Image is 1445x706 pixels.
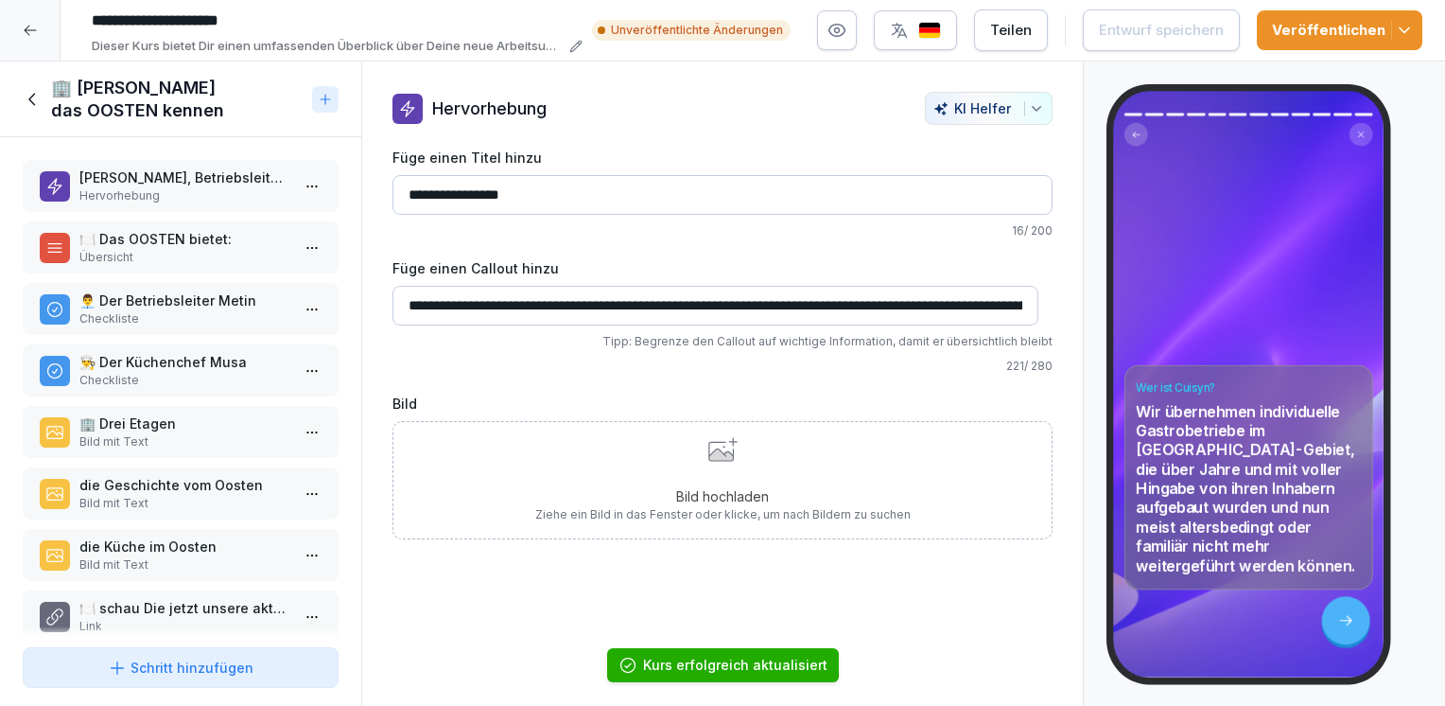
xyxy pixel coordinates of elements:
[23,283,339,335] div: 👨‍💼 Der Betriebsleiter MetinCheckliste
[79,556,289,574] p: Bild mit Text
[79,352,289,372] p: 👨‍🍳 Der Küchenchef Musa
[51,77,305,122] h1: 🏢 [PERSON_NAME] das OOSTEN kennen
[79,495,289,512] p: Bild mit Text
[79,598,289,618] p: 🍽️ schau Die jetzt unsere aktuelle Speisekarte(n) an
[1099,20,1224,41] div: Entwurf speichern
[1083,9,1240,51] button: Entwurf speichern
[79,433,289,450] p: Bild mit Text
[79,249,289,266] p: Übersicht
[79,414,289,433] p: 🏢 Drei Etagen
[990,20,1032,41] div: Teilen
[79,291,289,310] p: 👨‍💼 Der Betriebsleiter Metin
[925,92,1053,125] button: KI Helfer
[23,160,339,212] div: [PERSON_NAME], Betriebsleiter des OOSTENHervorhebung
[432,96,547,121] p: Hervorhebung
[392,148,1053,168] label: Füge einen Titel hinzu
[974,9,1048,51] button: Teilen
[79,229,289,249] p: 🍽️ Das OOSTEN bietet:
[23,647,339,688] button: Schritt hinzufügen
[611,22,783,39] p: Unveröffentlichte Änderungen
[79,187,289,204] p: Hervorhebung
[23,591,339,643] div: 🍽️ schau Die jetzt unsere aktuelle Speisekarte(n) anLink
[23,344,339,397] div: 👨‍🍳 Der Küchenchef MusaCheckliste
[918,22,941,40] img: de.svg
[79,168,289,187] p: [PERSON_NAME], Betriebsleiter des OOSTEN
[23,468,339,520] div: die Geschichte vom OostenBild mit Text
[392,394,1053,414] label: Bild
[1136,401,1361,574] p: Wir übernehmen individuelle Gastrobetriebe im [GEOGRAPHIC_DATA]-Gebiet, die über Jahre und mit vo...
[108,658,253,678] div: Schritt hinzufügen
[79,372,289,389] p: Checkliste
[392,258,1053,278] label: Füge einen Callout hinzu
[1136,379,1361,395] h4: Wer ist Cuisyn?
[1272,20,1407,41] div: Veröffentlichen
[23,406,339,458] div: 🏢 Drei EtagenBild mit Text
[1257,10,1422,50] button: Veröffentlichen
[643,656,827,675] div: Kurs erfolgreich aktualisiert
[23,529,339,581] div: die Küche im OostenBild mit Text
[392,222,1053,239] p: 16 / 200
[933,100,1044,116] div: KI Helfer
[92,37,564,56] p: Dieser Kurs bietet Dir einen umfassenden Überblick über Deine neue Arbeitsumgebung, das Team und ...
[392,358,1053,375] p: 221 / 280
[392,333,1053,350] p: Tipp: Begrenze den Callout auf wichtige Information, damit er übersichtlich bleibt
[79,537,289,556] p: die Küche im Oosten
[23,221,339,274] div: 🍽️ Das OOSTEN bietet:Übersicht
[535,506,911,523] p: Ziehe ein Bild in das Fenster oder klicke, um nach Bildern zu suchen
[79,618,289,635] p: Link
[79,475,289,495] p: die Geschichte vom Oosten
[79,310,289,327] p: Checkliste
[535,486,911,506] p: Bild hochladen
